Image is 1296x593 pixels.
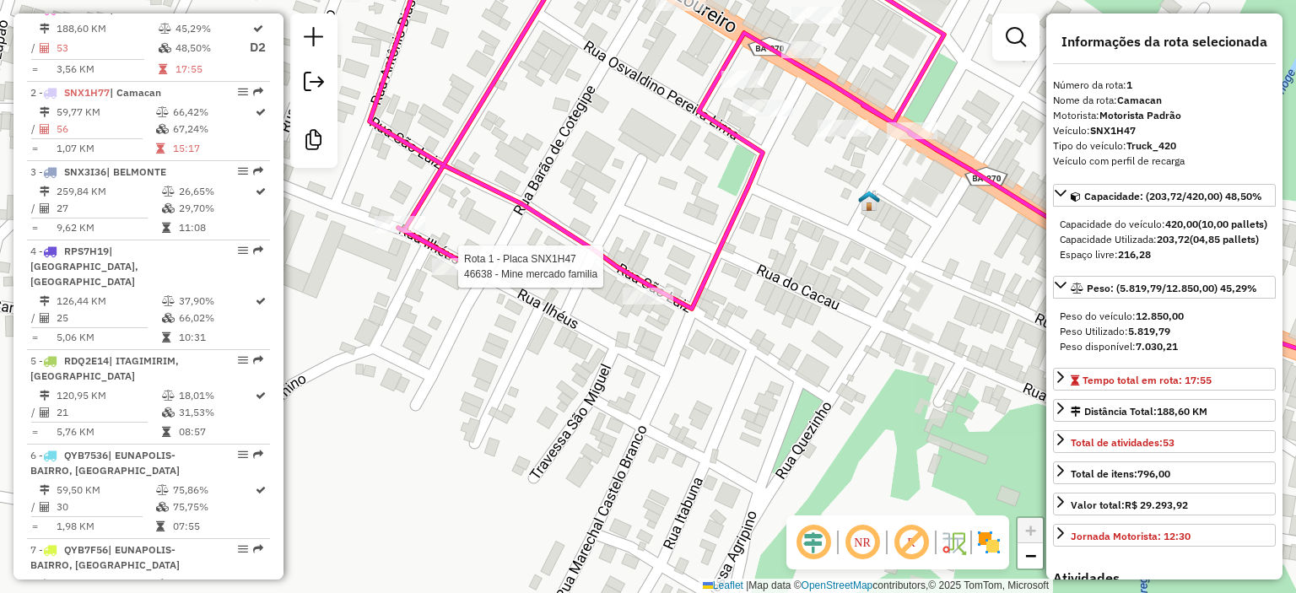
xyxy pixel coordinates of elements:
strong: 53 [1163,436,1174,449]
a: Jornada Motorista: 12:30 [1053,524,1276,547]
td: 08:57 [178,423,254,440]
strong: 7.030,21 [1136,340,1178,353]
a: Zoom out [1018,543,1043,569]
span: 3 - [30,165,166,178]
div: Peso: (5.819,79/12.850,00) 45,29% [1053,302,1276,361]
td: 120,95 KM [56,387,161,404]
div: Espaço livre: [1060,247,1269,262]
div: Número da rota: [1053,78,1276,93]
i: Total de Atividades [40,43,50,53]
td: 18,01% [178,387,254,404]
td: 188,60 KM [56,20,158,37]
td: 75,75% [172,499,254,515]
a: Nova sessão e pesquisa [297,20,331,58]
span: Ocultar deslocamento [793,522,834,563]
td: / [30,121,39,137]
td: 66,42% [172,104,254,121]
td: 66,02% [178,310,254,326]
a: OpenStreetMap [802,580,873,591]
td: / [30,200,39,217]
a: Zoom in [1018,518,1043,543]
td: = [30,518,39,535]
div: Veículo com perfil de recarga [1053,154,1276,169]
td: / [30,37,39,58]
i: Total de Atividades [40,124,50,134]
span: RDQ2E14 [64,354,109,367]
td: = [30,219,39,236]
i: Rota otimizada [253,24,263,34]
strong: 5.819,79 [1128,325,1170,337]
a: Valor total:R$ 29.293,92 [1053,493,1276,515]
td: / [30,310,39,326]
span: 5 - [30,354,179,382]
span: QYB7536 [64,449,108,461]
i: Rota otimizada [256,391,266,401]
i: % de utilização da cubagem [156,124,169,134]
div: Total de itens: [1071,466,1170,482]
strong: SNX1H47 [1090,124,1136,137]
span: QYB7F56 [64,543,108,556]
span: Total de atividades: [1071,436,1174,449]
em: Opções [238,355,248,365]
div: Veículo: [1053,123,1276,138]
td: 11:08 [178,219,254,236]
i: % de utilização do peso [159,24,171,34]
div: Motorista: [1053,108,1276,123]
strong: R$ 29.293,92 [1125,499,1188,511]
a: Capacidade: (203,72/420,00) 48,50% [1053,184,1276,207]
em: Opções [238,87,248,97]
i: Tempo total em rota [162,332,170,342]
div: Valor total: [1071,498,1188,513]
td: = [30,61,39,78]
td: 17:55 [175,61,249,78]
span: Peso do veículo: [1060,310,1184,322]
td: 75,86% [172,482,254,499]
i: Distância Total [40,24,50,34]
div: Peso Utilizado: [1060,324,1269,339]
i: Total de Atividades [40,203,50,213]
td: 45,29% [175,20,249,37]
i: Tempo total em rota [159,64,167,74]
i: Distância Total [40,580,50,590]
i: % de utilização do peso [162,296,175,306]
i: % de utilização da cubagem [159,43,171,53]
td: 29,70% [178,200,254,217]
a: Tempo total em rota: 17:55 [1053,368,1276,391]
td: 126,44 KM [56,293,161,310]
em: Opções [238,245,248,256]
a: Total de itens:796,00 [1053,461,1276,484]
i: Tempo total em rota [156,143,165,154]
em: Opções [238,450,248,460]
span: 188,60 KM [1157,405,1207,418]
a: Leaflet [703,580,743,591]
strong: 1 [1126,78,1132,91]
i: % de utilização da cubagem [156,502,169,512]
td: 21 [56,404,161,421]
td: = [30,423,39,440]
a: Exibir filtros [999,20,1033,54]
a: Peso: (5.819,79/12.850,00) 45,29% [1053,276,1276,299]
td: 59,50 KM [56,482,155,499]
img: Exibir/Ocultar setores [975,529,1002,556]
a: Exportar sessão [297,65,331,103]
strong: 796,00 [1137,467,1170,480]
div: Jornada Motorista: 12:30 [1071,529,1191,544]
em: Rota exportada [253,166,263,176]
td: 10:31 [178,329,254,346]
span: Tempo total em rota: 17:55 [1083,374,1212,386]
td: 07:55 [172,518,254,535]
em: Opções [238,166,248,176]
i: Distância Total [40,107,50,117]
td: 30 [56,499,155,515]
td: 37,90% [178,293,254,310]
div: Map data © contributors,© 2025 TomTom, Microsoft [699,579,1053,593]
td: 1,98 KM [56,518,155,535]
span: Ocultar NR [842,522,883,563]
td: 15:17 [172,140,254,157]
i: % de utilização da cubagem [162,313,175,323]
i: % de utilização da cubagem [162,203,175,213]
a: Total de atividades:53 [1053,430,1276,453]
td: 67,24% [172,121,254,137]
i: Total de Atividades [40,313,50,323]
td: 5,76 KM [56,423,161,440]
